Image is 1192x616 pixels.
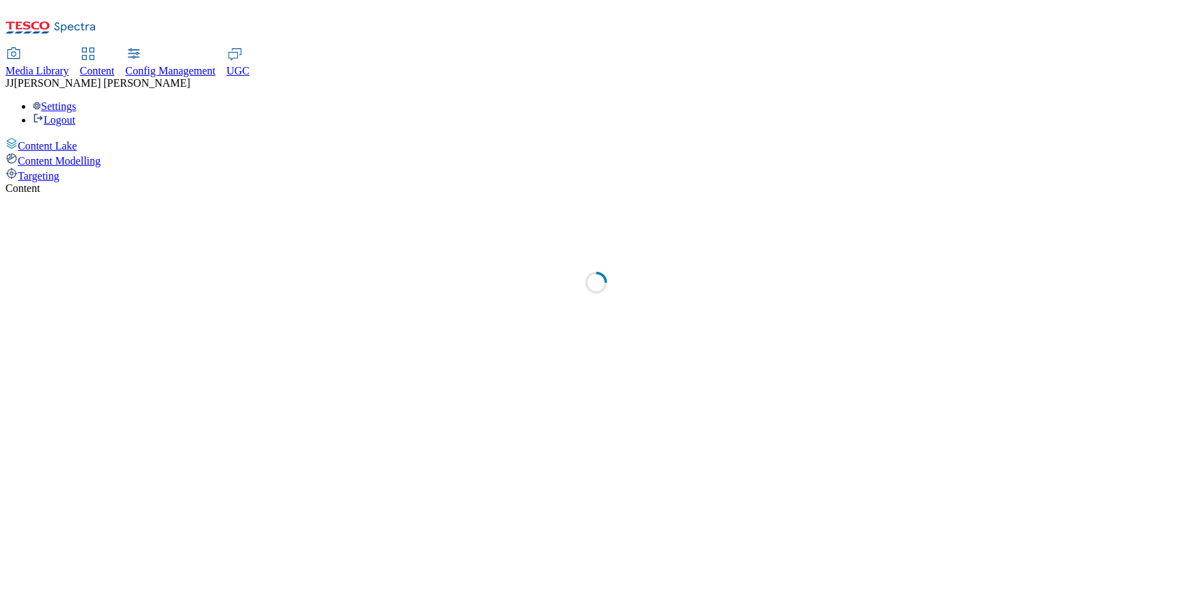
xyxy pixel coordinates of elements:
[18,170,59,182] span: Targeting
[5,167,1187,182] a: Targeting
[5,65,69,76] span: Media Library
[18,140,77,152] span: Content Lake
[126,48,216,77] a: Config Management
[5,182,1187,195] div: Content
[18,155,100,167] span: Content Modelling
[33,100,77,112] a: Settings
[33,114,75,126] a: Logout
[5,152,1187,167] a: Content Modelling
[126,65,216,76] span: Config Management
[5,137,1187,152] a: Content Lake
[227,48,250,77] a: UGC
[80,48,115,77] a: Content
[5,77,14,89] span: JJ
[80,65,115,76] span: Content
[5,48,69,77] a: Media Library
[14,77,190,89] span: [PERSON_NAME] [PERSON_NAME]
[227,65,250,76] span: UGC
